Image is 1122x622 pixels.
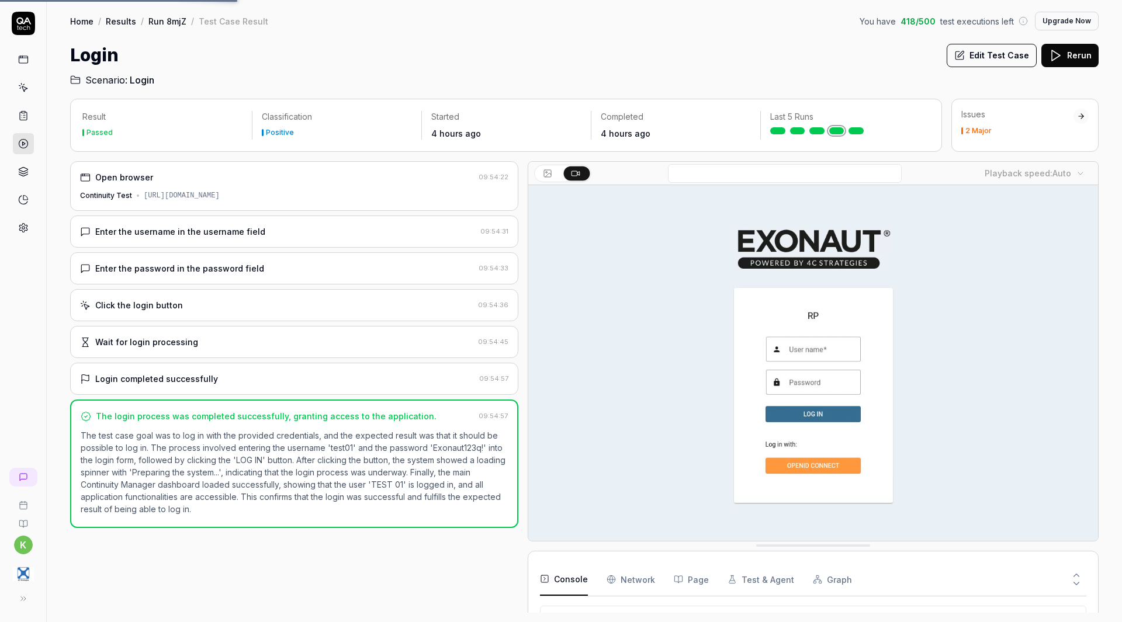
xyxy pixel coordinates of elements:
[70,42,119,68] h1: Login
[106,15,136,27] a: Results
[479,173,508,181] time: 09:54:22
[5,491,41,510] a: Book a call with us
[144,190,220,201] div: [URL][DOMAIN_NAME]
[601,128,650,138] time: 4 hours ago
[985,167,1071,179] div: Playback speed:
[98,15,101,27] div: /
[80,190,132,201] div: Continuity Test
[130,73,154,87] span: Login
[141,15,144,27] div: /
[940,15,1014,27] span: test executions left
[674,563,709,596] button: Page
[81,429,508,515] p: The test case goal was to log in with the provided credentials, and the expected result was that ...
[95,336,198,348] div: Wait for login processing
[5,510,41,529] a: Documentation
[70,73,154,87] a: Scenario:Login
[96,410,437,422] div: The login process was completed successfully, granting access to the application.
[70,15,93,27] a: Home
[95,225,265,238] div: Enter the username in the username field
[965,127,992,134] div: 2 Major
[601,111,751,123] p: Completed
[479,374,508,383] time: 09:54:57
[770,111,920,123] p: Last 5 Runs
[961,109,1073,120] div: Issues
[478,301,508,309] time: 09:54:36
[199,15,268,27] div: Test Case Result
[82,111,243,123] p: Result
[431,128,481,138] time: 4 hours ago
[947,44,1037,67] button: Edit Test Case
[5,554,41,587] button: 4C Strategies Logo
[95,171,153,183] div: Open browser
[479,264,508,272] time: 09:54:33
[901,15,936,27] span: 418 / 500
[607,563,655,596] button: Network
[1035,12,1099,30] button: Upgrade Now
[148,15,186,27] a: Run 8mjZ
[83,73,127,87] span: Scenario:
[95,299,183,311] div: Click the login button
[431,111,581,123] p: Started
[95,373,218,385] div: Login completed successfully
[86,129,113,136] div: Passed
[13,564,34,585] img: 4C Strategies Logo
[1041,44,1099,67] button: Rerun
[191,15,194,27] div: /
[860,15,896,27] span: You have
[262,111,412,123] p: Classification
[266,129,294,136] div: Positive
[728,563,794,596] button: Test & Agent
[813,563,852,596] button: Graph
[478,338,508,346] time: 09:54:45
[540,563,588,596] button: Console
[95,262,264,274] div: Enter the password in the password field
[480,227,508,235] time: 09:54:31
[9,468,37,487] a: New conversation
[479,412,508,420] time: 09:54:57
[14,536,33,554] button: k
